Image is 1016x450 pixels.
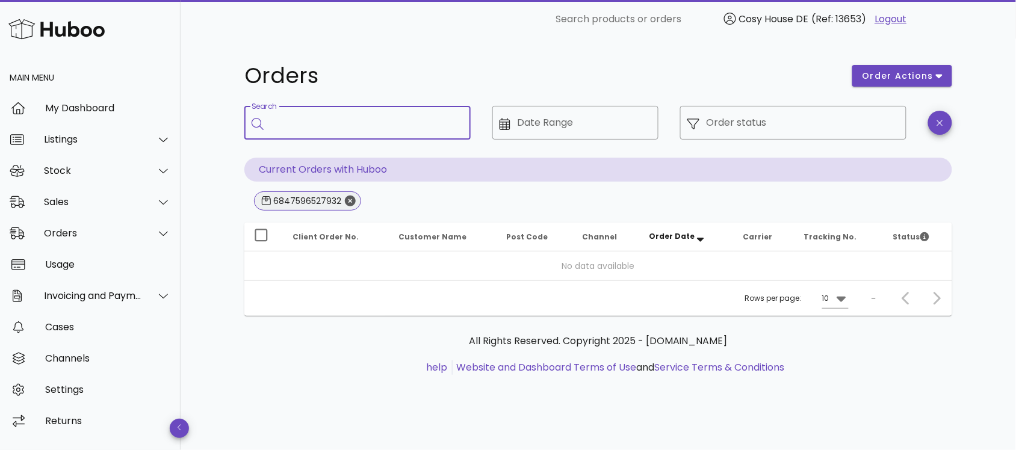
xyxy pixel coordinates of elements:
span: Carrier [743,232,773,242]
div: Invoicing and Payments [44,290,142,301]
div: Settings [45,384,171,395]
div: Usage [45,259,171,270]
div: 10 [822,293,829,304]
span: Client Order No. [293,232,359,242]
span: (Ref: 13653) [812,12,867,26]
th: Tracking No. [794,223,884,251]
p: All Rights Reserved. Copyright 2025 - [DOMAIN_NAME] [254,334,943,348]
div: – [872,293,876,304]
div: Orders [44,227,142,239]
a: Service Terms & Conditions [655,360,785,374]
a: Logout [875,12,907,26]
img: Huboo Logo [8,16,105,42]
span: Post Code [507,232,548,242]
button: order actions [852,65,952,87]
div: 10Rows per page: [822,289,849,308]
th: Carrier [734,223,794,251]
button: Close [345,196,356,206]
a: Website and Dashboard Terms of Use [457,360,637,374]
th: Post Code [497,223,572,251]
th: Channel [572,223,640,251]
label: Search [252,102,277,111]
span: Channel [582,232,617,242]
li: and [453,360,785,375]
div: Sales [44,196,142,208]
p: Current Orders with Huboo [244,158,952,182]
a: help [427,360,448,374]
span: Customer Name [398,232,466,242]
h1: Orders [244,65,838,87]
div: Stock [44,165,142,176]
span: Order Date [649,231,695,241]
span: Cosy House DE [739,12,809,26]
th: Client Order No. [283,223,389,251]
div: Channels [45,353,171,364]
span: order actions [862,70,934,82]
th: Status [884,223,952,251]
div: Listings [44,134,142,145]
div: Rows per page: [745,281,849,316]
div: Cases [45,321,171,333]
div: 6847596527932 [271,195,341,207]
span: Tracking No. [804,232,856,242]
div: Returns [45,415,171,427]
td: No data available [244,251,952,280]
th: Customer Name [389,223,497,251]
span: Status [893,232,929,242]
div: My Dashboard [45,102,171,114]
th: Order Date: Sorted descending. Activate to remove sorting. [640,223,734,251]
